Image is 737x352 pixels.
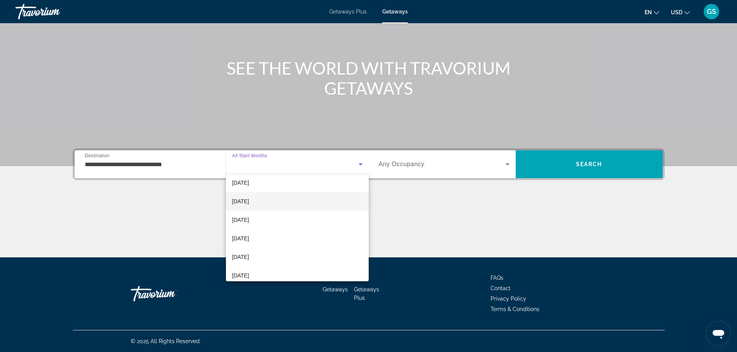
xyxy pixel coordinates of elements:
[232,178,249,187] span: [DATE]
[232,271,249,280] span: [DATE]
[232,252,249,262] span: [DATE]
[232,215,249,224] span: [DATE]
[232,234,249,243] span: [DATE]
[706,321,731,346] iframe: Button to launch messaging window
[232,197,249,206] span: [DATE]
